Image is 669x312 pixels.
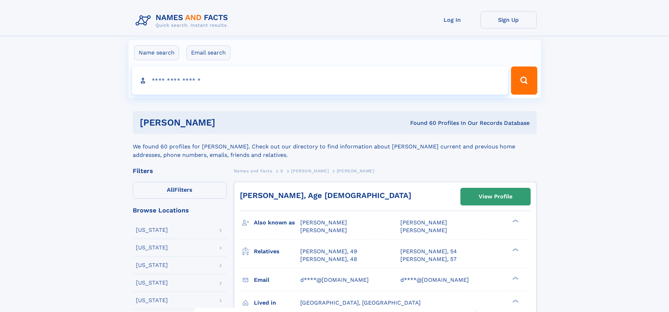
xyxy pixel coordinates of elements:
[132,66,508,95] input: search input
[300,255,357,263] a: [PERSON_NAME], 48
[140,118,313,127] h1: [PERSON_NAME]
[300,219,347,226] span: [PERSON_NAME]
[254,274,300,286] h3: Email
[291,168,329,173] span: [PERSON_NAME]
[136,262,168,268] div: [US_STATE]
[400,227,447,234] span: [PERSON_NAME]
[254,246,300,257] h3: Relatives
[280,168,283,173] span: S
[337,168,374,173] span: [PERSON_NAME]
[136,227,168,233] div: [US_STATE]
[134,45,179,60] label: Name search
[133,168,227,174] div: Filters
[424,11,480,28] a: Log In
[136,280,168,286] div: [US_STATE]
[511,247,519,252] div: ❯
[511,299,519,303] div: ❯
[136,298,168,303] div: [US_STATE]
[254,297,300,309] h3: Lived in
[300,227,347,234] span: [PERSON_NAME]
[300,299,421,306] span: [GEOGRAPHIC_DATA], [GEOGRAPHIC_DATA]
[133,134,537,159] div: We found 60 profiles for [PERSON_NAME]. Check out our directory to find information about [PERSON...
[280,166,283,175] a: S
[511,66,537,95] button: Search Button
[400,219,447,226] span: [PERSON_NAME]
[511,276,519,280] div: ❯
[234,166,273,175] a: Names and Facts
[136,245,168,250] div: [US_STATE]
[133,11,234,30] img: Logo Names and Facts
[167,186,174,193] span: All
[186,45,230,60] label: Email search
[480,11,537,28] a: Sign Up
[511,219,519,223] div: ❯
[254,217,300,229] h3: Also known as
[400,248,457,255] a: [PERSON_NAME], 54
[400,255,457,263] a: [PERSON_NAME], 57
[133,207,227,214] div: Browse Locations
[479,189,512,205] div: View Profile
[240,191,411,200] a: [PERSON_NAME], Age [DEMOGRAPHIC_DATA]
[300,248,357,255] a: [PERSON_NAME], 49
[461,188,530,205] a: View Profile
[291,166,329,175] a: [PERSON_NAME]
[133,182,227,199] label: Filters
[313,119,530,127] div: Found 60 Profiles In Our Records Database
